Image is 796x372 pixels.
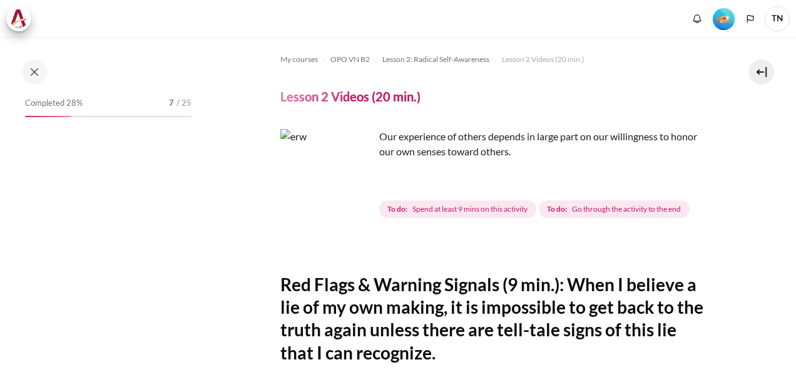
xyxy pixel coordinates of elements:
[713,7,735,30] div: Level #2
[280,49,707,70] nav: Navigation bar
[280,54,318,65] span: My courses
[330,52,370,67] a: OPO VN B2
[280,52,318,67] a: My courses
[765,6,790,31] a: User menu
[280,129,374,223] img: erw
[713,8,735,30] img: Level #2
[280,88,421,105] h4: Lesson 2 Videos (20 min.)
[688,9,707,28] div: Show notification window with no new notifications
[547,204,567,215] strong: To do:
[412,204,528,215] span: Spend at least 9 mins on this activity
[6,6,38,31] a: Architeck Architeck
[382,52,489,67] a: Lesson 2: Radical Self-Awareness
[280,273,707,364] h2: Red Flags & Warning Signals (9 min.): When I believe a lie of my own making, it is impossible to ...
[765,6,790,31] span: TN
[382,54,489,65] span: Lesson 2: Radical Self-Awareness
[502,52,584,67] a: Lesson 2 Videos (20 min.)
[10,9,28,28] img: Architeck
[708,7,740,30] a: Level #2
[502,54,584,65] span: Lesson 2 Videos (20 min.)
[387,204,407,215] strong: To do:
[572,204,681,215] span: Go through the activity to the end
[25,116,71,117] div: 28%
[25,97,83,110] span: Completed 28%
[741,9,760,28] button: Languages
[379,198,692,220] div: Completion requirements for Lesson 2 Videos (20 min.)
[330,54,370,65] span: OPO VN B2
[169,97,174,110] span: 7
[176,97,191,110] span: / 25
[280,129,707,159] p: Our experience of others depends in large part on our willingness to honor our own senses toward ...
